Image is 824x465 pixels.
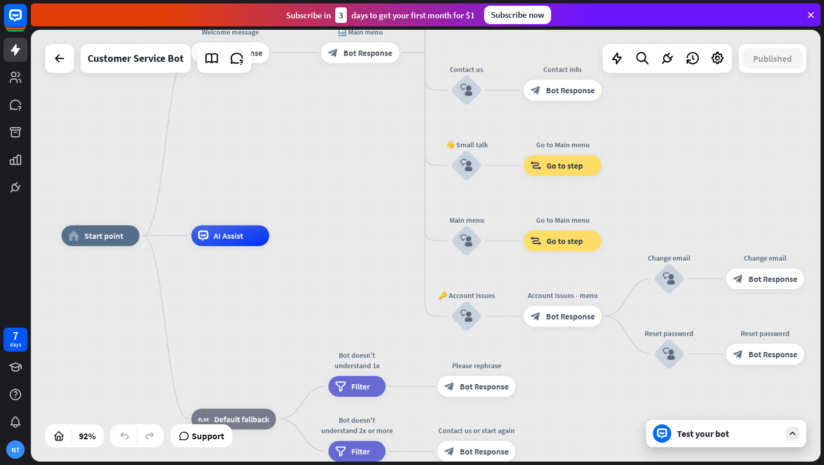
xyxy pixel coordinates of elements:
div: days [10,341,21,349]
i: block_bot_response [328,48,338,58]
i: block_user_input [460,310,473,322]
i: block_user_input [663,272,675,285]
div: Account issues - menu [516,290,609,301]
span: AI Assist [213,230,243,241]
span: Default fallback [214,413,269,424]
button: Published [743,48,802,69]
i: block_goto [530,160,541,171]
div: Change email [718,253,811,263]
div: Go to Main menu [516,215,609,225]
div: Reset password [718,328,811,338]
div: Bot doesn't understand 1x [320,350,393,371]
i: block_bot_response [444,381,454,392]
span: Bot Response [546,311,595,321]
span: Bot Response [343,48,392,58]
span: Bot Response [748,349,797,359]
div: Contact us [435,64,498,74]
div: Main menu [435,215,498,225]
div: 92% [76,427,99,445]
i: block_user_input [460,159,473,172]
div: Welcome message [184,26,277,37]
div: 🔙 Main menu [314,26,407,37]
div: Go to Main menu [516,140,609,150]
div: Bot doesn't understand 2x or more [320,415,393,436]
i: block_bot_response [733,273,743,283]
span: Start point [84,230,123,241]
div: 7 [13,330,18,341]
div: Subscribe now [484,6,551,24]
i: block_user_input [663,348,675,360]
span: Bot Response [213,48,262,58]
div: Contact us or start again [430,425,523,436]
span: Bot Response [546,85,595,95]
i: block_fallback [198,413,209,424]
div: Change email [638,253,700,263]
span: Go to step [546,160,583,171]
div: NT [6,440,25,459]
i: block_bot_response [530,311,541,321]
i: block_goto [530,235,541,246]
i: filter [335,381,346,392]
i: block_bot_response [530,85,541,95]
div: 🔑 Account issues [435,290,498,301]
i: home_2 [68,230,79,241]
div: 👋 Small talk [435,140,498,150]
div: Subscribe in days to get your first month for $1 [286,7,475,23]
div: Contact info [516,64,609,74]
div: Reset password [638,328,700,338]
i: block_bot_response [444,446,454,456]
div: 3 [335,7,347,23]
span: Go to step [546,235,583,246]
a: 7 days [3,328,27,352]
span: Filter [351,381,370,392]
i: block_user_input [460,235,473,247]
span: Bot Response [748,273,797,283]
span: Bot Response [459,446,508,456]
span: Support [192,427,224,445]
span: Bot Response [459,381,508,392]
div: Test your bot [677,428,780,439]
div: Customer Service Bot [88,44,184,73]
i: block_user_input [460,84,473,97]
i: block_bot_response [733,349,743,359]
span: Filter [351,446,370,456]
i: filter [335,446,346,456]
div: Please rephrase [430,360,523,371]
